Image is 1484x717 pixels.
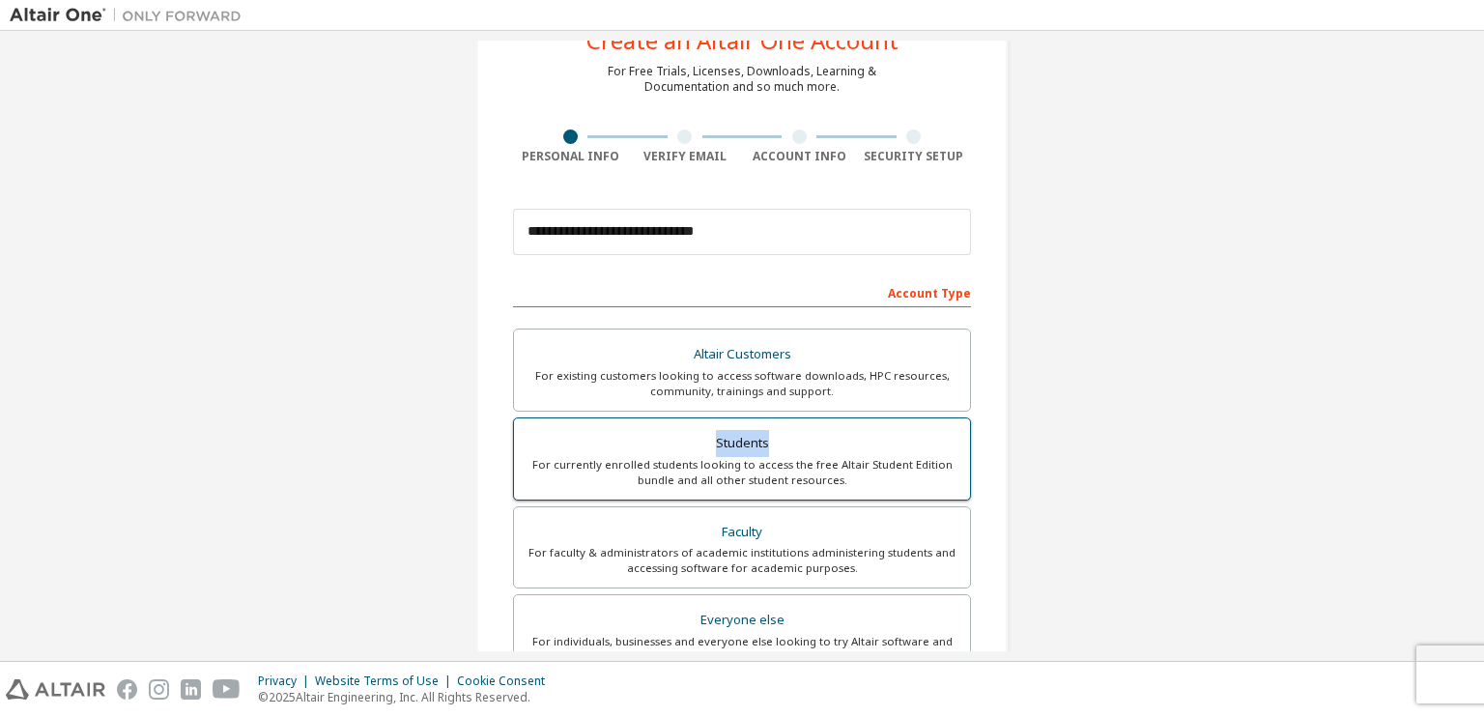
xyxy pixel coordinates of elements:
[526,368,958,399] div: For existing customers looking to access software downloads, HPC resources, community, trainings ...
[526,341,958,368] div: Altair Customers
[149,679,169,700] img: instagram.svg
[526,430,958,457] div: Students
[457,674,556,689] div: Cookie Consent
[526,545,958,576] div: For faculty & administrators of academic institutions administering students and accessing softwa...
[513,276,971,307] div: Account Type
[628,149,743,164] div: Verify Email
[742,149,857,164] div: Account Info
[258,674,315,689] div: Privacy
[10,6,251,25] img: Altair One
[526,634,958,665] div: For individuals, businesses and everyone else looking to try Altair software and explore our prod...
[6,679,105,700] img: altair_logo.svg
[315,674,457,689] div: Website Terms of Use
[526,457,958,488] div: For currently enrolled students looking to access the free Altair Student Edition bundle and all ...
[258,689,556,705] p: © 2025 Altair Engineering, Inc. All Rights Reserved.
[586,29,899,52] div: Create an Altair One Account
[857,149,972,164] div: Security Setup
[526,607,958,634] div: Everyone else
[213,679,241,700] img: youtube.svg
[608,64,876,95] div: For Free Trials, Licenses, Downloads, Learning & Documentation and so much more.
[181,679,201,700] img: linkedin.svg
[117,679,137,700] img: facebook.svg
[513,149,628,164] div: Personal Info
[526,519,958,546] div: Faculty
